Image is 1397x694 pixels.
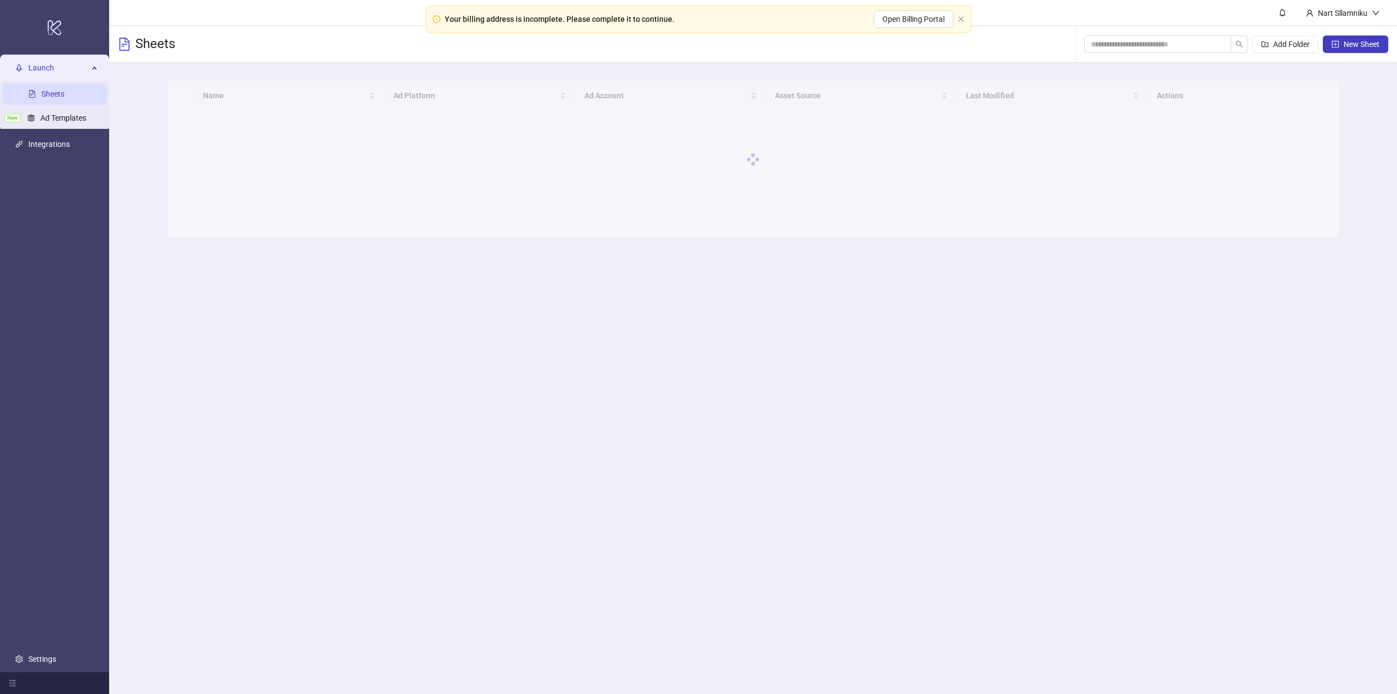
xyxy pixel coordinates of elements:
[874,10,953,28] button: Open Billing Portal
[28,140,70,149] a: Integrations
[1372,9,1380,17] span: down
[445,13,674,25] div: Your billing address is incomplete. Please complete it to continue.
[1332,40,1339,48] span: plus-square
[9,679,16,687] span: menu-fold
[1323,35,1388,53] button: New Sheet
[1314,7,1372,19] div: Nart Sllamniku
[1306,9,1314,17] span: user
[958,16,964,22] span: close
[1344,40,1380,49] span: New Sheet
[433,15,440,23] span: exclamation-circle
[1273,40,1310,49] span: Add Folder
[1252,35,1318,53] button: Add Folder
[41,90,64,98] a: Sheets
[40,114,86,122] a: Ad Templates
[1279,9,1286,16] span: bell
[15,64,23,72] span: rocket
[958,16,964,23] button: close
[28,57,88,79] span: Launch
[28,655,56,663] a: Settings
[882,15,945,23] span: Open Billing Portal
[118,38,131,51] span: file-text
[1261,40,1269,48] span: folder-add
[1235,40,1243,48] span: search
[135,35,175,53] h3: Sheets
